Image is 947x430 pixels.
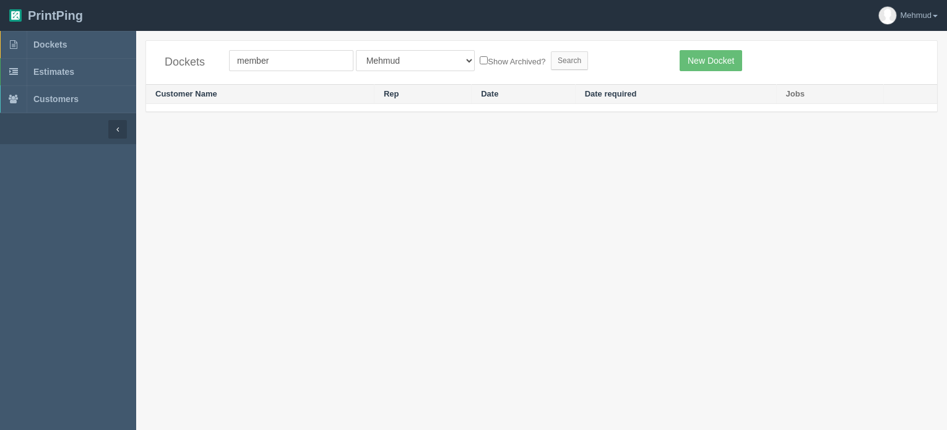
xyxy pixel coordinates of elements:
[551,51,588,70] input: Search
[585,89,637,98] a: Date required
[480,54,545,68] label: Show Archived?
[384,89,399,98] a: Rep
[155,89,217,98] a: Customer Name
[9,9,22,22] img: logo-3e63b451c926e2ac314895c53de4908e5d424f24456219fb08d385ab2e579770.png
[879,7,896,24] img: avatar_default-7531ab5dedf162e01f1e0bb0964e6a185e93c5c22dfe317fb01d7f8cd2b1632c.jpg
[481,89,498,98] a: Date
[480,56,488,64] input: Show Archived?
[33,67,74,77] span: Estimates
[680,50,742,71] a: New Docket
[33,40,67,49] span: Dockets
[33,94,79,104] span: Customers
[776,84,884,104] th: Jobs
[229,50,353,71] input: Customer Name
[165,56,210,69] h4: Dockets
